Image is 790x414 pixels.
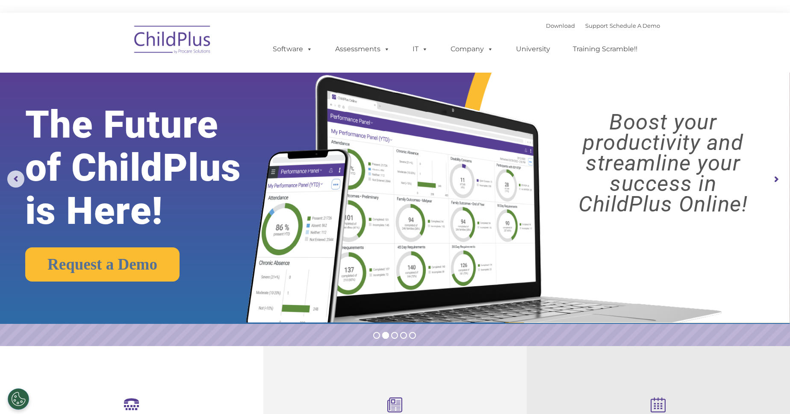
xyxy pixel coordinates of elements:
[546,112,780,214] rs-layer: Boost your productivity and streamline your success in ChildPlus Online!
[610,22,660,29] a: Schedule A Demo
[25,103,277,232] rs-layer: The Future of ChildPlus is Here!
[507,41,559,58] a: University
[8,388,29,410] button: Cookies Settings
[546,22,660,29] font: |
[130,20,215,62] img: ChildPlus by Procare Solutions
[650,322,790,414] iframe: Chat Widget
[404,41,436,58] a: IT
[327,41,398,58] a: Assessments
[564,41,646,58] a: Training Scramble!!
[585,22,608,29] a: Support
[119,56,145,63] span: Last name
[442,41,502,58] a: Company
[25,247,180,282] a: Request a Demo
[264,41,321,58] a: Software
[119,91,155,98] span: Phone number
[546,22,575,29] a: Download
